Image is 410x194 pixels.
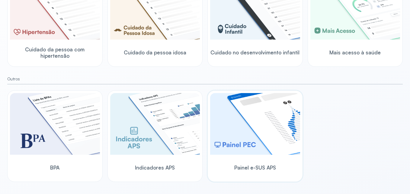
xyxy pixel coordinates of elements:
span: Mais acesso à saúde [329,49,381,56]
img: aps-indicators.png [110,93,200,155]
span: Indicadores APS [135,164,175,171]
small: Outros [7,76,403,82]
span: Cuidado da pessoa com hipertensão [10,46,100,59]
span: Cuidado no desenvolvimento infantil [210,49,299,56]
span: Painel e-SUS APS [234,164,276,171]
span: BPA [50,164,59,171]
img: bpa.png [10,93,100,155]
span: Cuidado da pessoa idosa [124,49,186,56]
img: pec-panel.png [210,93,300,155]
